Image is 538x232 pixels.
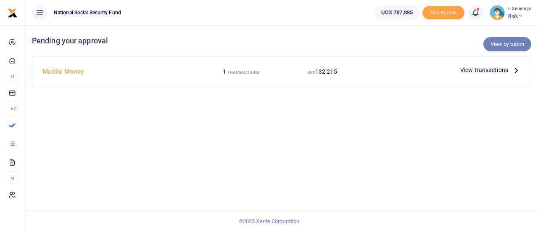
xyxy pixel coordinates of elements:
a: Add money [422,9,464,15]
small: UGX [307,70,315,75]
h4: Mobile Money [42,67,198,76]
a: View by batch [483,37,531,51]
a: UGX 787,885 [375,5,419,20]
span: Risk [508,12,531,20]
li: Wallet ballance [372,5,422,20]
a: logo-small logo-large logo-large [8,9,18,16]
span: Add money [422,6,464,20]
li: M [7,171,18,185]
img: logo-small [8,8,18,18]
li: Ac [7,102,18,116]
a: profile-user E senyonjo Risk [490,5,531,20]
span: 132,215 [315,68,337,75]
small: E senyonjo [508,5,531,13]
h4: Pending your approval [32,36,531,45]
span: View transactions [460,65,508,75]
span: UGX 787,885 [381,8,413,17]
li: M [7,69,18,83]
span: National Social Security Fund [50,9,124,16]
span: 1 [223,68,226,75]
img: profile-user [490,5,505,20]
li: Toup your wallet [422,6,464,20]
small: TRANSACTIONS [227,70,259,75]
